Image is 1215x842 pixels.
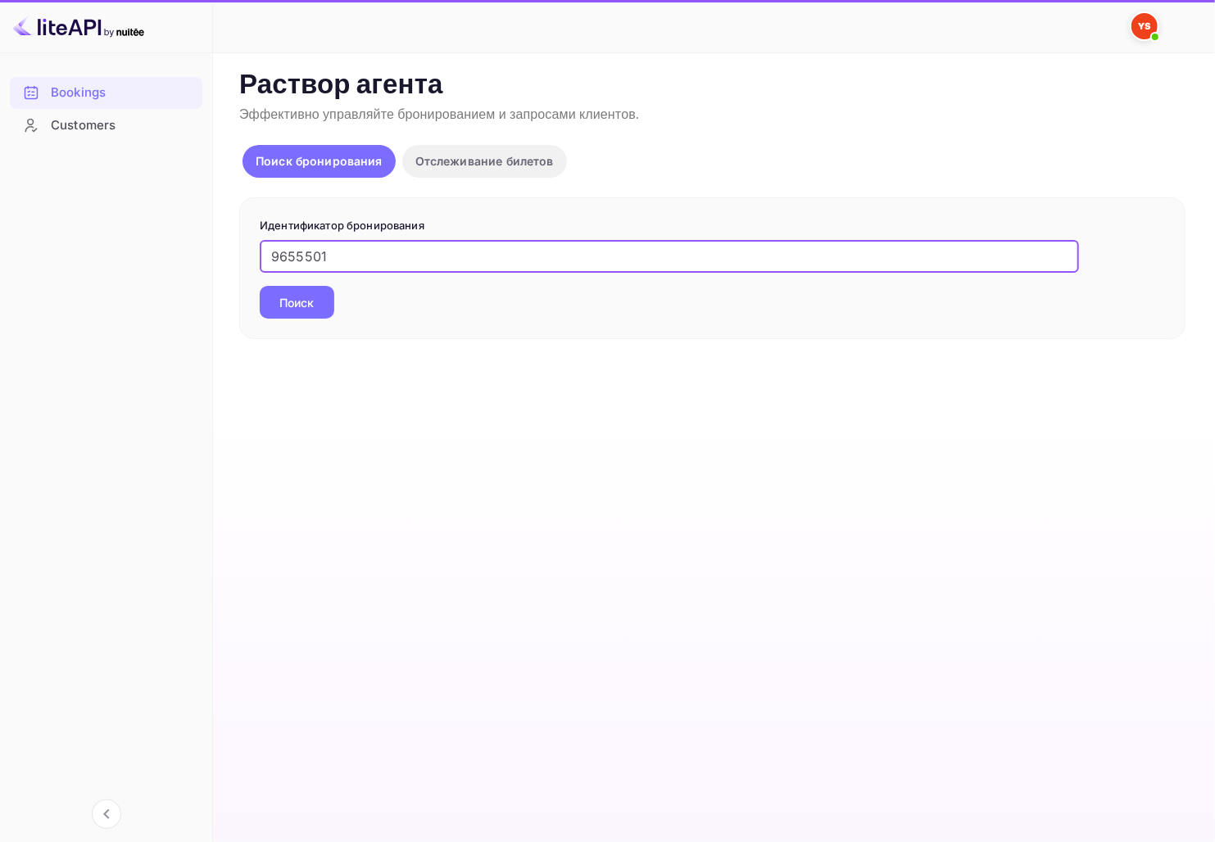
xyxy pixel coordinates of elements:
a: Customers [10,110,202,140]
ya-tr-span: Поиск бронирования [256,154,383,168]
button: Поиск [260,286,334,319]
ya-tr-span: Идентификатор бронирования [260,219,424,232]
img: Служба Поддержки Яндекса [1131,13,1158,39]
ya-tr-span: Раствор агента [239,68,443,103]
ya-tr-span: Отслеживание билетов [415,154,554,168]
button: Свернуть навигацию [92,799,121,829]
img: Логотип LiteAPI [13,13,144,39]
a: Bookings [10,77,202,107]
ya-tr-span: Поиск [280,294,315,311]
div: Bookings [51,84,194,102]
div: Customers [10,110,202,142]
div: Customers [51,116,194,135]
input: Введите идентификатор бронирования (например, 63782194) [260,240,1079,273]
ya-tr-span: Эффективно управляйте бронированием и запросами клиентов. [239,106,639,124]
div: Bookings [10,77,202,109]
